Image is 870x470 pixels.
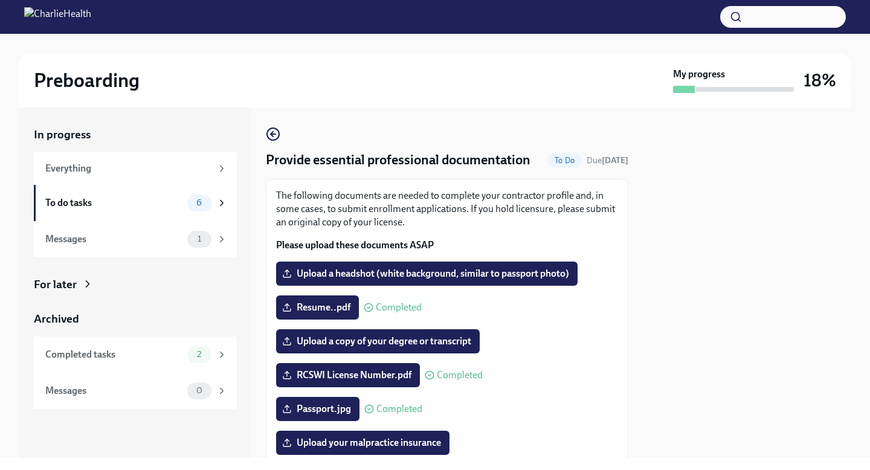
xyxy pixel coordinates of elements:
[34,373,237,409] a: Messages0
[45,196,182,210] div: To do tasks
[34,277,77,292] div: For later
[547,156,582,165] span: To Do
[34,221,237,257] a: Messages1
[376,303,422,312] span: Completed
[673,68,725,81] strong: My progress
[587,155,628,166] span: Due
[437,370,483,380] span: Completed
[285,301,350,314] span: Resume..pdf
[276,329,480,353] label: Upload a copy of your degree or transcript
[190,234,208,243] span: 1
[34,127,237,143] a: In progress
[804,69,836,91] h3: 18%
[34,185,237,221] a: To do tasks6
[285,437,441,449] span: Upload your malpractice insurance
[276,239,434,251] strong: Please upload these documents ASAP
[276,363,420,387] label: RCSWI License Number.pdf
[34,311,237,327] a: Archived
[602,155,628,166] strong: [DATE]
[45,162,211,175] div: Everything
[285,268,569,280] span: Upload a headshot (white background, similar to passport photo)
[189,198,209,207] span: 6
[376,404,422,414] span: Completed
[285,403,351,415] span: Passport.jpg
[34,336,237,373] a: Completed tasks2
[266,151,530,169] h4: Provide essential professional documentation
[190,350,208,359] span: 2
[189,386,210,395] span: 0
[276,397,359,421] label: Passport.jpg
[24,7,91,27] img: CharlieHealth
[34,277,237,292] a: For later
[285,369,411,381] span: RCSWI License Number.pdf
[34,152,237,185] a: Everything
[276,262,578,286] label: Upload a headshot (white background, similar to passport photo)
[276,431,449,455] label: Upload your malpractice insurance
[45,233,182,246] div: Messages
[45,348,182,361] div: Completed tasks
[276,189,618,229] p: The following documents are needed to complete your contractor profile and, in some cases, to sub...
[276,295,359,320] label: Resume..pdf
[587,155,628,166] span: October 20th, 2025 09:00
[285,335,471,347] span: Upload a copy of your degree or transcript
[34,68,140,92] h2: Preboarding
[45,384,182,398] div: Messages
